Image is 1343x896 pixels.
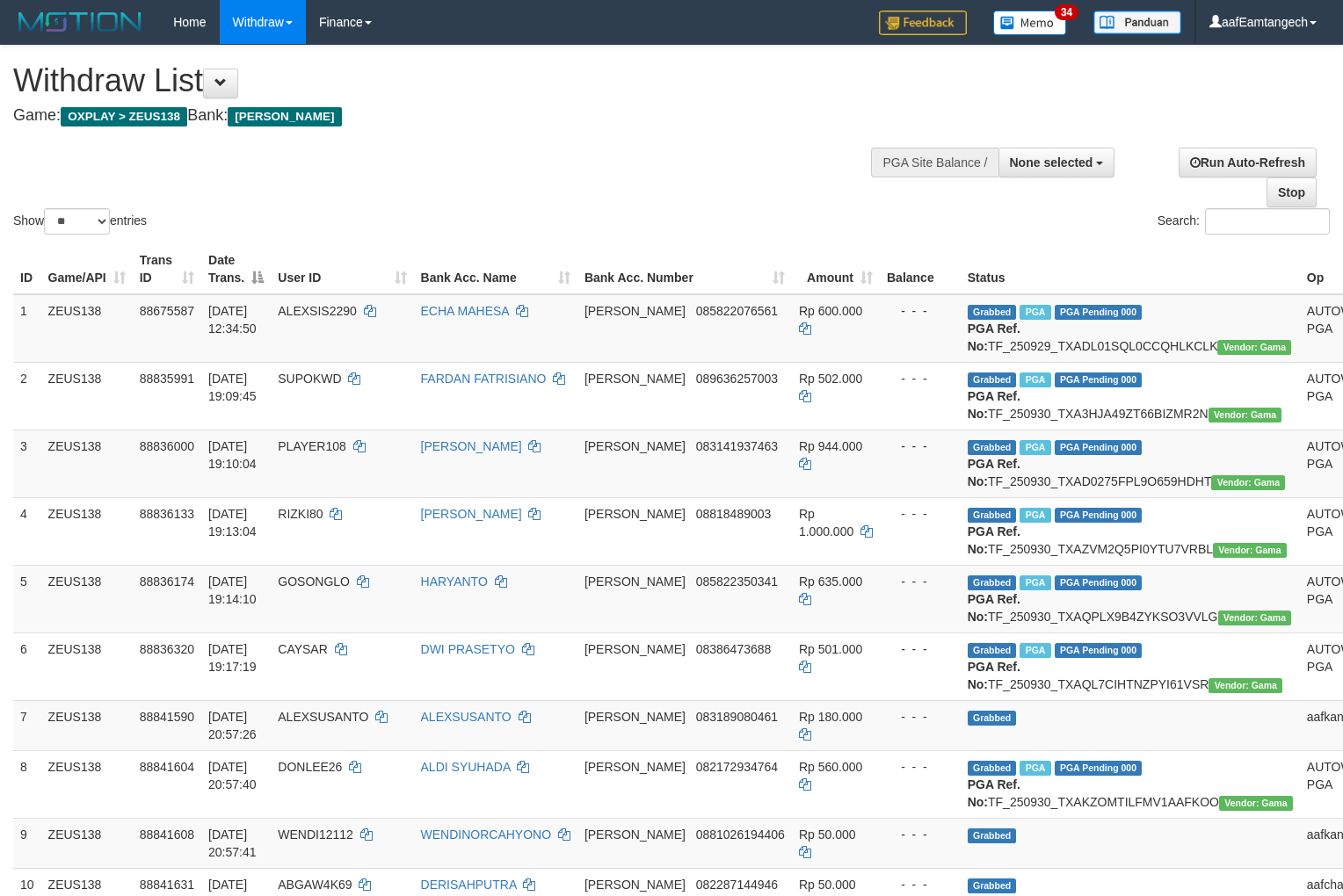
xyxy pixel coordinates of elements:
h1: Withdraw List [13,63,878,98]
span: 88841631 [140,878,194,892]
span: Copy 082287144946 to clipboard [696,878,778,892]
span: ALEXSIS2290 [278,304,357,318]
span: [PERSON_NAME] [584,642,686,656]
span: Copy 082172934764 to clipboard [696,760,778,774]
span: Marked by aafpengsreynich [1020,508,1050,523]
span: Copy 083189080461 to clipboard [696,710,778,724]
span: CAYSAR [278,642,328,656]
div: - - - [887,437,954,455]
span: 88841604 [140,760,194,774]
span: Vendor URL: https://trx31.1velocity.biz [1219,796,1293,811]
b: PGA Ref. No: [968,322,1020,353]
span: 88835991 [140,372,194,386]
div: - - - [887,876,954,893]
span: Marked by aafpengsreynich [1020,761,1050,776]
th: Status [961,244,1300,294]
div: - - - [887,370,954,387]
td: 8 [13,750,41,818]
span: OXPLAY > ZEUS138 [61,107,187,126]
span: PGA Pending [1055,761,1143,776]
span: [PERSON_NAME] [584,439,686,453]
span: Grabbed [968,440,1017,455]
span: [DATE] 19:13:04 [208,507,257,538]
td: ZEUS138 [41,750,133,818]
span: Vendor URL: https://trx31.1velocity.biz [1211,475,1285,490]
span: Marked by aafpengsreynich [1020,372,1050,387]
span: Rp 50.000 [799,878,856,892]
td: ZEUS138 [41,362,133,430]
span: GOSONGLO [278,574,350,589]
td: 2 [13,362,41,430]
span: [DATE] 19:17:19 [208,642,257,674]
span: [DATE] 20:57:26 [208,710,257,741]
input: Search: [1205,208,1330,235]
a: ECHA MAHESA [421,304,509,318]
div: PGA Site Balance / [871,148,998,177]
span: Vendor URL: https://trx31.1velocity.biz [1218,611,1292,625]
td: TF_250930_TXAQL7CIHTNZPYI61VSR [961,632,1300,700]
button: None selected [998,148,1115,177]
td: 1 [13,294,41,363]
span: [DATE] 20:57:41 [208,827,257,859]
td: TF_250930_TXAD0275FPL9O659HDHT [961,430,1300,497]
td: ZEUS138 [41,497,133,565]
span: Marked by aafpengsreynich [1020,440,1050,455]
span: Copy 0881026194406 to clipboard [696,827,785,842]
td: 6 [13,632,41,700]
span: Grabbed [968,508,1017,523]
a: [PERSON_NAME] [421,507,522,521]
th: Trans ID: activate to sort column ascending [133,244,201,294]
span: PLAYER108 [278,439,346,453]
th: Game/API: activate to sort column ascending [41,244,133,294]
span: Vendor URL: https://trx31.1velocity.biz [1209,678,1282,693]
div: - - - [887,708,954,726]
span: Vendor URL: https://trx31.1velocity.biz [1217,340,1291,355]
span: Grabbed [968,372,1017,387]
span: PGA Pending [1055,575,1143,590]
td: ZEUS138 [41,700,133,750]
b: PGA Ref. No: [968,660,1020,691]
a: FARDAN FATRISIANO [421,372,547,386]
span: PGA Pending [1055,440,1143,455]
div: - - - [887,302,954,320]
span: [PERSON_NAME] [584,878,686,892]
span: 88841608 [140,827,194,842]
span: [PERSON_NAME] [584,507,686,521]
b: PGA Ref. No: [968,457,1020,488]
td: TF_250930_TXAQPLX9B4ZYKSO3VVLG [961,565,1300,632]
span: WENDI12112 [278,827,353,842]
th: Balance [880,244,961,294]
span: [DATE] 19:10:04 [208,439,257,471]
span: Copy 089636257003 to clipboard [696,372,778,386]
a: ALEXSUSANTO [421,710,512,724]
th: User ID: activate to sort column ascending [271,244,413,294]
img: panduan.png [1093,11,1181,34]
span: 88841590 [140,710,194,724]
span: [PERSON_NAME] [584,372,686,386]
span: PGA Pending [1055,508,1143,523]
td: TF_250930_TXA3HJA49ZT66BIZMR2N [961,362,1300,430]
span: Marked by aafpengsreynich [1020,575,1050,590]
span: Rp 1.000.000 [799,507,853,538]
span: Grabbed [968,828,1017,843]
span: 34 [1055,4,1078,20]
span: Vendor URL: https://trx31.1velocity.biz [1209,408,1282,423]
th: ID [13,244,41,294]
th: Date Trans.: activate to sort column descending [201,244,271,294]
span: [PERSON_NAME] [584,710,686,724]
span: 88836320 [140,642,194,656]
span: Rp 180.000 [799,710,862,724]
span: [PERSON_NAME] [584,827,686,842]
span: 88836133 [140,507,194,521]
span: 88836174 [140,574,194,589]
td: TF_250929_TXADL01SQL0CCQHLKCLK [961,294,1300,363]
img: Button%20Memo.svg [993,11,1067,35]
a: Run Auto-Refresh [1179,148,1317,177]
span: Vendor URL: https://trx31.1velocity.biz [1213,543,1287,558]
span: Rp 600.000 [799,304,862,318]
td: 9 [13,818,41,868]
span: Rp 50.000 [799,827,856,842]
span: [PERSON_NAME] [584,760,686,774]
div: - - - [887,640,954,658]
span: [DATE] 19:14:10 [208,574,257,606]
